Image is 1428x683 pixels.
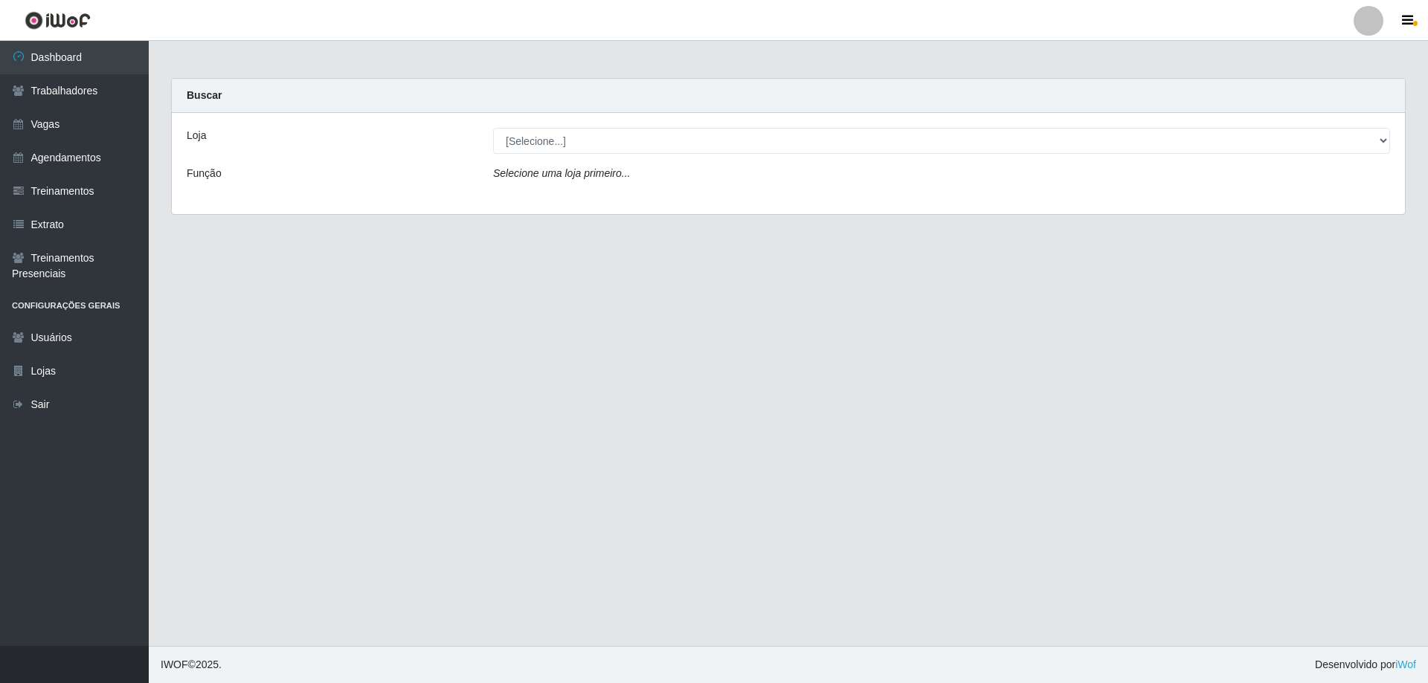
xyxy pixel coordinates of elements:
[161,658,188,670] span: IWOF
[187,89,222,101] strong: Buscar
[187,128,206,143] label: Loja
[161,657,222,673] span: © 2025 .
[187,166,222,181] label: Função
[1315,657,1416,673] span: Desenvolvido por
[493,167,630,179] i: Selecione uma loja primeiro...
[1395,658,1416,670] a: iWof
[25,11,91,30] img: CoreUI Logo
